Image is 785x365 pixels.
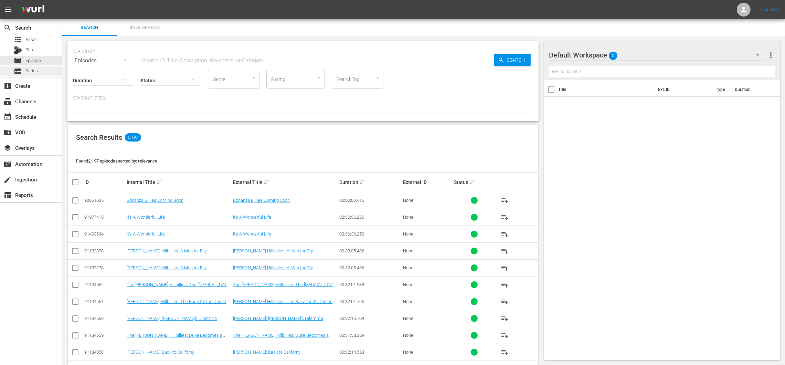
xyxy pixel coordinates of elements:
div: 91182328 [84,248,125,253]
div: 00:32:05.486 [339,248,401,253]
div: 00:32:14.553 [339,350,401,355]
a: The [PERSON_NAME] Hillbillies: The [MEDICAL_DATA] Gets Clampetted [127,282,231,292]
span: VOD [3,128,12,137]
button: playlist_add [497,277,513,293]
button: playlist_add [497,310,513,327]
a: [PERSON_NAME] Hillbillies: A Man for Elly [233,265,313,270]
div: 91403634 [84,231,125,237]
a: The [PERSON_NAME] Hillbillies: Duke Becomes a Father [233,333,331,343]
div: 91977415 [84,215,125,220]
div: External Title [233,178,337,186]
a: [PERSON_NAME] Hillbillies: A Man for Elly [127,265,207,270]
span: Search [3,24,12,32]
a: [PERSON_NAME] Hillbillies: A Man for Elly [233,248,313,253]
button: playlist_add [497,192,513,209]
div: 92061635 [84,198,125,203]
div: Default Workspace [549,45,766,65]
span: playlist_add [501,314,509,323]
p: Search Filters: [73,95,533,101]
div: 91182278 [84,265,125,270]
div: 91134560 [84,316,125,321]
a: [PERSON_NAME] Hillbillies: A Man for Elly [127,248,207,253]
a: It's A Wonderful Life [233,215,271,220]
th: Title [559,80,654,99]
button: playlist_add [497,344,513,361]
a: It's A Wonderful Life [233,231,271,237]
span: Search Results [76,133,122,142]
a: It's A Wonderful Life [127,215,165,220]
span: playlist_add [501,298,509,306]
a: [PERSON_NAME]: Back to Californy [233,350,300,355]
div: None [403,282,452,287]
div: None [403,231,452,237]
button: Open [251,75,257,81]
div: 00:32:05.486 [339,265,401,270]
a: [PERSON_NAME]: [PERSON_NAME]'s Dilemma [127,316,217,321]
span: playlist_add [501,264,509,272]
span: Series [25,67,38,74]
button: Search [494,54,531,66]
div: External ID [403,179,452,185]
div: None [403,316,452,321]
div: 00:32:01.988 [339,282,401,287]
span: Episode [25,57,41,64]
div: 91134561 [84,299,125,304]
button: Open [374,75,381,81]
button: playlist_add [497,293,513,310]
a: Bonanza Billies Coming Soon [127,198,184,203]
button: playlist_add [497,243,513,259]
span: sort [359,179,365,185]
span: Channels [3,97,12,106]
span: Series [14,67,22,75]
span: 2,197 [125,133,141,142]
th: Ext. ID [654,80,712,99]
span: sort [264,179,270,185]
div: 00:31:58.339 [339,333,401,338]
span: playlist_add [501,331,509,340]
span: menu [4,6,12,14]
span: sort [469,179,475,185]
span: playlist_add [501,196,509,205]
span: Asset [25,36,37,43]
a: The [PERSON_NAME] Hillbillies: Duke Becomes a Father [127,333,225,343]
th: Type [712,80,731,99]
div: None [403,350,452,355]
button: more_vert [767,47,775,63]
div: None [403,265,452,270]
div: None [403,299,452,304]
div: 91134559 [84,333,125,338]
div: Status [454,178,495,186]
a: [PERSON_NAME]: [PERSON_NAME]'s Dilemma [233,316,323,321]
button: playlist_add [497,327,513,344]
div: 00:32:01.766 [339,299,401,304]
span: Reports [3,191,12,199]
div: Internal Title [127,178,231,186]
span: Overlays [3,144,12,152]
th: Duration [731,80,772,99]
div: 02:36:36.250 [339,215,401,220]
div: Bits [14,46,22,54]
span: Ingestion [3,176,12,184]
span: more_vert [767,51,775,59]
div: ID [84,179,125,185]
div: 00:05:00.416 [339,198,401,203]
button: playlist_add [497,209,513,226]
div: None [403,248,452,253]
div: Episodes [73,51,134,70]
span: playlist_add [501,213,509,221]
span: Automation [3,160,12,168]
div: Duration [339,178,401,186]
span: 0 [609,49,617,63]
span: sort [157,179,163,185]
span: Schedule [3,113,12,121]
span: playlist_add [501,247,509,255]
span: Asset [14,35,22,44]
button: playlist_add [497,260,513,276]
span: Search [66,24,113,32]
a: [PERSON_NAME]: Back to Californy [127,350,194,355]
div: None [403,198,452,203]
a: [PERSON_NAME] Hillbillies: The Race for the Queen [127,299,226,304]
span: Bulk Search [121,24,168,32]
span: Search [504,54,531,66]
a: Bonanza Billies Coming Soon [233,198,290,203]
